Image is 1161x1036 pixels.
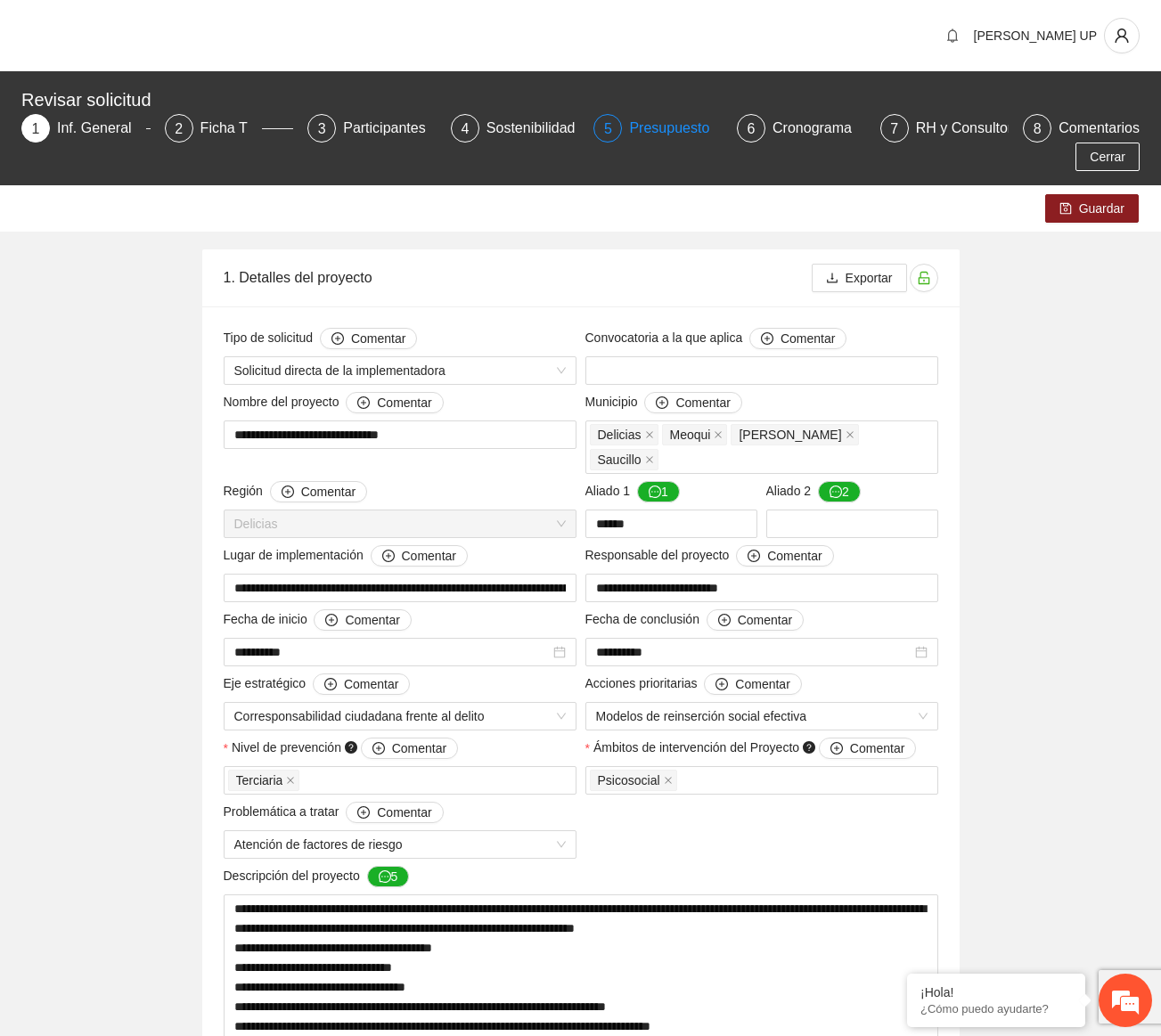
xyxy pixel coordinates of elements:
[1079,199,1124,218] span: Guardar
[331,332,344,347] span: plus-circle
[715,678,728,692] span: plus-circle
[939,29,966,43] span: bell
[585,392,742,413] span: Municipio
[736,545,833,567] button: Responsable del proyecto
[739,425,841,445] span: [PERSON_NAME]
[748,550,760,564] span: plus-circle
[345,741,357,754] span: question-circle
[974,29,1097,43] span: [PERSON_NAME] UP
[292,9,335,52] div: Minimizar ventana de chat en vivo
[850,738,904,758] span: Comentar
[707,609,804,631] button: Fecha de conclusión
[1023,114,1140,143] div: 8Comentarios
[748,121,756,136] span: 6
[773,114,866,143] div: Cronograma
[585,545,834,567] span: Responsable del proyecto
[645,455,654,464] span: close
[1059,114,1140,143] div: Comentarios
[32,121,40,136] span: 1
[590,449,658,470] span: Saucillo
[645,430,654,439] span: close
[596,703,928,730] span: Modelos de reinserción social efectiva
[1075,143,1140,171] button: Cerrar
[372,742,385,756] span: plus-circle
[830,485,842,500] span: message
[830,742,843,756] span: plus-circle
[846,430,854,439] span: close
[593,738,916,759] span: Ámbitos de intervención del Proyecto
[175,121,183,136] span: 2
[731,424,858,445] span: Rosales
[325,614,338,628] span: plus-circle
[224,802,444,823] span: Problemática a tratar
[766,481,861,502] span: Aliado 2
[228,770,300,791] span: Terciaria
[165,114,294,143] div: 2Ficha T
[675,393,730,412] span: Comentar
[343,114,440,143] div: Participantes
[21,86,1129,114] div: Revisar solicitud
[920,985,1072,999] div: ¡Hola!
[224,328,418,349] span: Tipo de solicitud
[344,674,398,694] span: Comentar
[234,357,566,384] span: Solicitud directa de la implementadora
[781,329,835,348] span: Comentar
[224,609,412,631] span: Fecha de inicio
[812,264,907,292] button: downloadExportar
[1045,194,1139,223] button: saveGuardar
[585,328,847,349] span: Convocatoria a la que aplica
[803,741,815,754] span: question-circle
[200,114,262,143] div: Ficha T
[234,831,566,858] span: Atención de factores de riesgo
[704,673,801,695] button: Acciones prioritarias
[357,806,370,820] span: plus-circle
[367,866,410,887] button: Descripción del proyecto
[585,481,680,502] span: Aliado 1
[313,673,410,695] button: Eje estratégico
[21,114,151,143] div: 1Inf. General
[361,738,458,759] button: Nivel de prevención question-circle
[324,678,337,692] span: plus-circle
[224,673,411,695] span: Eje estratégico
[307,114,437,143] div: 3Participantes
[637,481,680,502] button: Aliado 1
[377,803,431,822] span: Comentar
[451,114,580,143] div: 4Sostenibilidad
[598,450,642,469] span: Saucillo
[234,703,566,730] span: Corresponsabilidad ciudadana frente al delito
[224,545,468,567] span: Lugar de implementación
[1105,28,1139,44] span: user
[656,396,668,411] span: plus-circle
[402,546,456,566] span: Comentar
[664,776,673,785] span: close
[585,673,802,695] span: Acciones prioritarias
[224,392,444,413] span: Nombre del proyecto
[314,609,411,631] button: Fecha de inicio
[282,485,294,500] span: plus-circle
[735,674,789,694] span: Comentar
[93,91,299,114] div: Chatee con nosotros ahora
[318,121,326,136] span: 3
[1104,18,1140,53] button: user
[346,392,443,413] button: Nombre del proyecto
[629,114,724,143] div: Presupuesto
[1034,121,1042,136] span: 8
[911,271,937,285] span: unlock
[890,121,898,136] span: 7
[916,114,1042,143] div: RH y Consultores
[103,238,246,418] span: Estamos en línea.
[826,272,838,286] span: download
[737,114,866,143] div: 6Cronograma
[232,738,458,759] span: Nivel de prevención
[57,114,146,143] div: Inf. General
[1059,202,1072,216] span: save
[819,738,916,759] button: Ámbitos de intervención del Proyecto question-circle
[938,21,967,50] button: bell
[749,328,846,349] button: Convocatoria a la que aplica
[593,114,723,143] div: 5Presupuesto
[846,268,893,288] span: Exportar
[379,870,391,885] span: message
[382,550,395,564] span: plus-circle
[590,424,658,445] span: Delicias
[662,424,728,445] span: Meoqui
